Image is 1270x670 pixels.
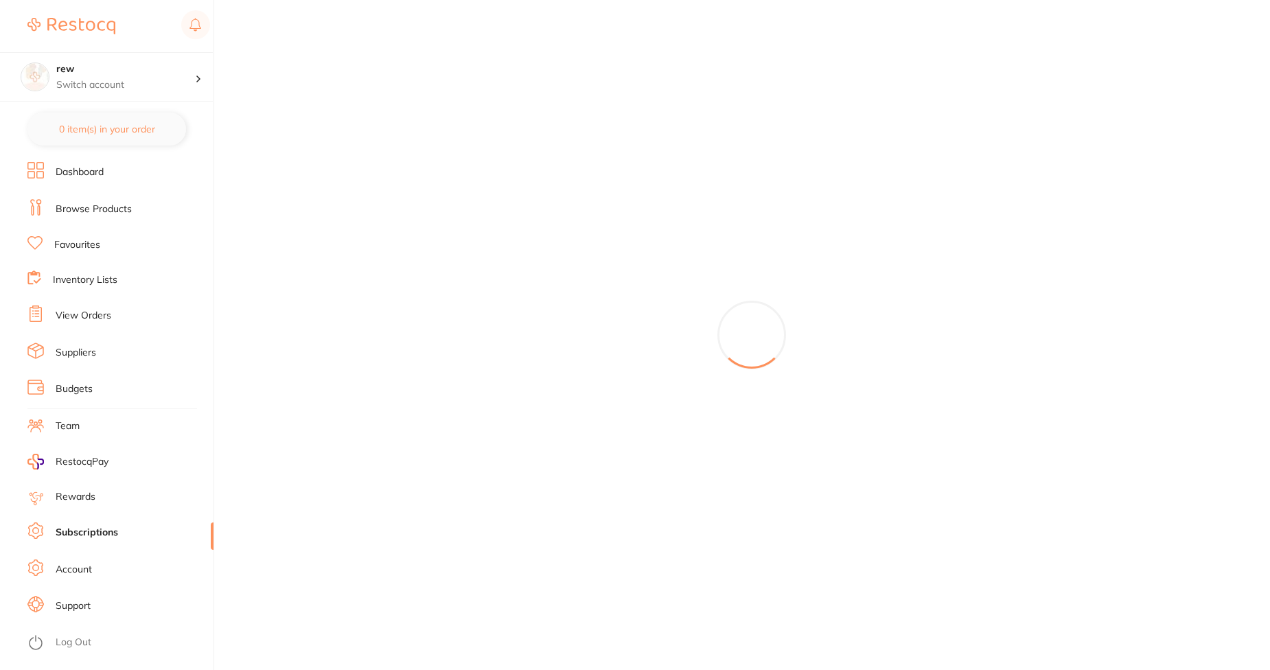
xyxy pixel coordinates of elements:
[56,62,195,76] h4: rew
[56,78,195,92] p: Switch account
[56,563,92,577] a: Account
[27,113,186,146] button: 0 item(s) in your order
[27,632,209,654] button: Log Out
[56,455,108,469] span: RestocqPay
[56,490,95,504] a: Rewards
[27,10,115,42] a: Restocq Logo
[27,18,115,34] img: Restocq Logo
[56,599,91,613] a: Support
[56,346,96,360] a: Suppliers
[56,636,91,649] a: Log Out
[56,382,93,396] a: Budgets
[27,454,108,470] a: RestocqPay
[56,203,132,216] a: Browse Products
[27,454,44,470] img: RestocqPay
[56,526,118,540] a: Subscriptions
[54,238,100,252] a: Favourites
[53,273,117,287] a: Inventory Lists
[56,165,104,179] a: Dashboard
[56,419,80,433] a: Team
[56,309,111,323] a: View Orders
[21,63,49,91] img: rew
